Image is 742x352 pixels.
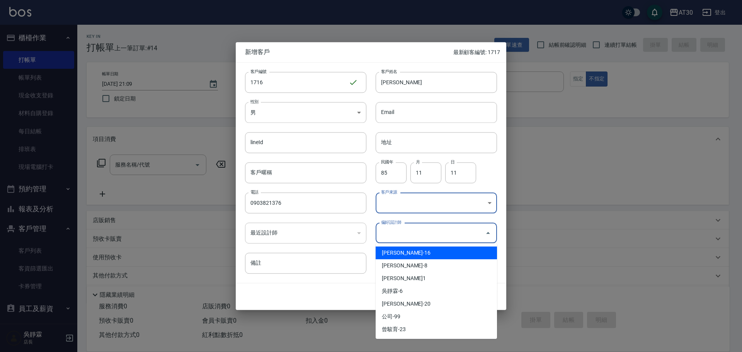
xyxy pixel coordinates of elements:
li: [PERSON_NAME]-20 [376,298,497,310]
label: 電話 [250,189,259,195]
span: 新增客戶 [245,48,453,56]
label: 偏好設計師 [381,219,401,225]
button: Close [482,227,494,239]
li: 曾駿育-23 [376,323,497,336]
li: [PERSON_NAME]1 [376,272,497,285]
div: 男 [245,102,366,123]
li: 公司-99 [376,310,497,323]
label: 客戶來源 [381,189,397,195]
label: 客戶編號 [250,68,267,74]
label: 月 [416,159,420,165]
li: [PERSON_NAME]-16 [376,247,497,259]
label: 日 [451,159,454,165]
li: [PERSON_NAME]-8 [376,259,497,272]
label: 民國年 [381,159,393,165]
label: 客戶姓名 [381,68,397,74]
label: 性別 [250,99,259,104]
li: 吳靜霖-6 [376,285,497,298]
p: 最新顧客編號: 1717 [453,48,500,56]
